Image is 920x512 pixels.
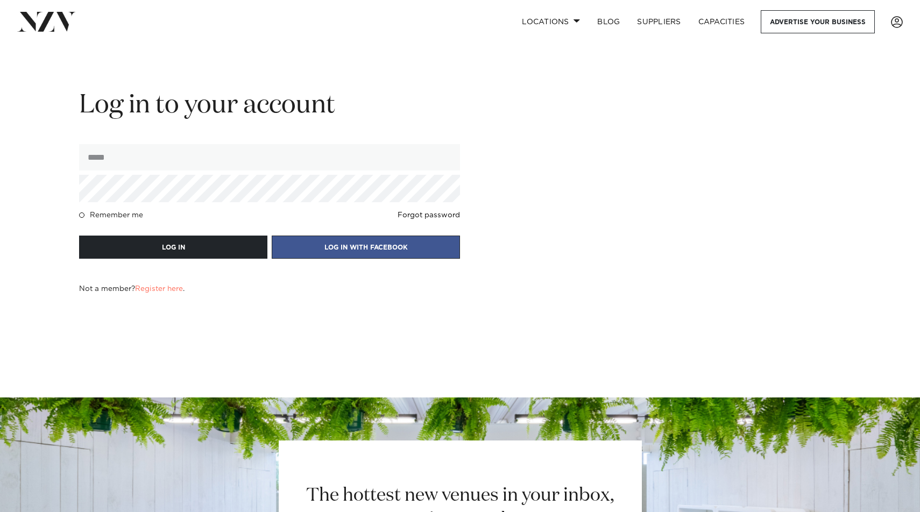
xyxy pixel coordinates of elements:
[79,285,185,293] h4: Not a member? .
[79,89,460,123] h2: Log in to your account
[79,236,267,259] button: LOG IN
[272,236,460,259] button: LOG IN WITH FACEBOOK
[628,10,689,33] a: SUPPLIERS
[17,12,76,31] img: nzv-logo.png
[690,10,754,33] a: Capacities
[761,10,875,33] a: Advertise your business
[589,10,628,33] a: BLOG
[513,10,589,33] a: Locations
[272,242,460,252] a: LOG IN WITH FACEBOOK
[90,211,143,219] h4: Remember me
[398,211,460,219] a: Forgot password
[135,285,183,293] a: Register here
